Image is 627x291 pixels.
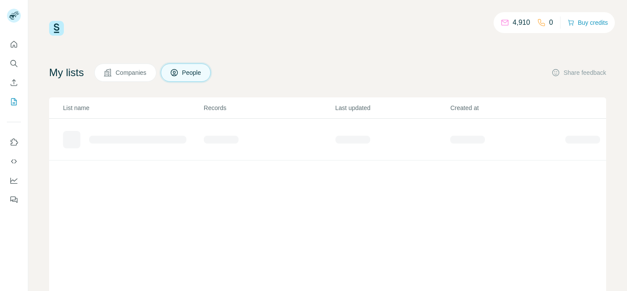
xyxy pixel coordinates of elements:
[49,66,84,80] h4: My lists
[551,68,606,77] button: Share feedback
[513,17,530,28] p: 4,910
[63,104,203,112] p: List name
[182,68,202,77] span: People
[567,17,608,29] button: Buy credits
[450,104,564,112] p: Created at
[7,37,21,52] button: Quick start
[49,21,64,36] img: Surfe Logo
[7,134,21,150] button: Use Surfe on LinkedIn
[7,75,21,90] button: Enrich CSV
[549,17,553,28] p: 0
[7,94,21,110] button: My lists
[7,154,21,169] button: Use Surfe API
[335,104,450,112] p: Last updated
[116,68,147,77] span: Companies
[204,104,335,112] p: Records
[7,173,21,188] button: Dashboard
[7,192,21,207] button: Feedback
[7,56,21,71] button: Search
